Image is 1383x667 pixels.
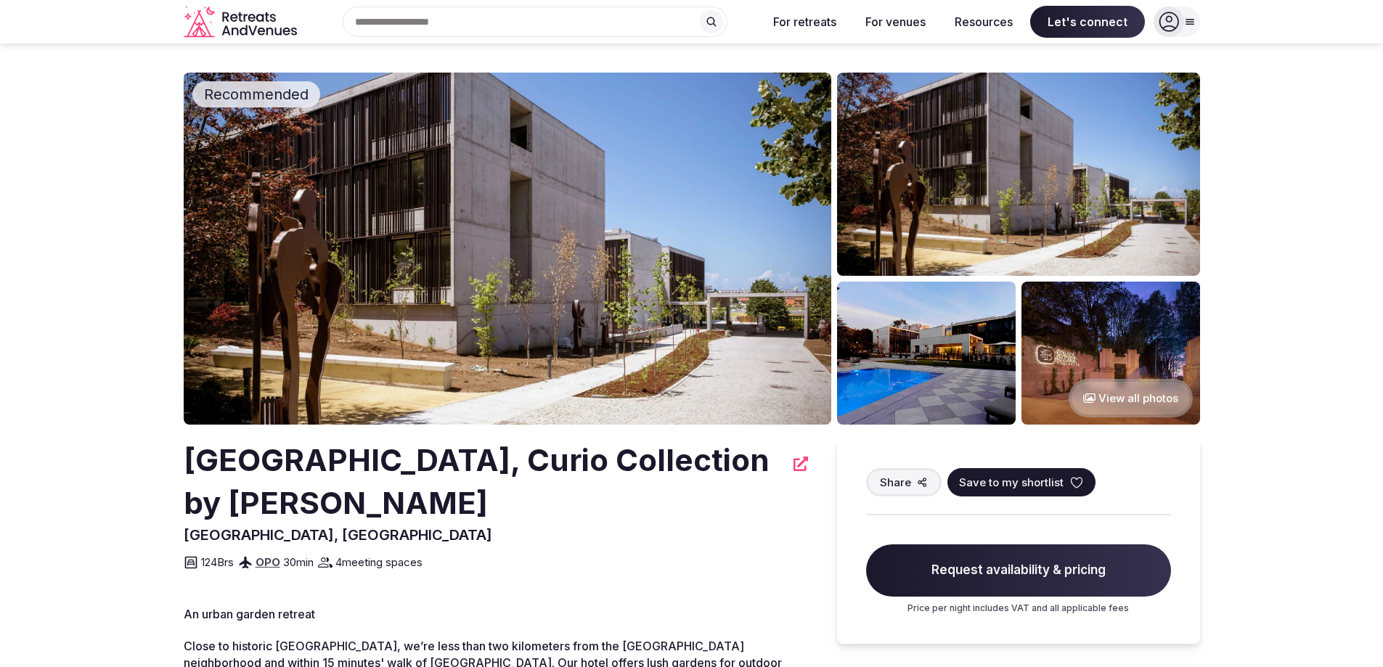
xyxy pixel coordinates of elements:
button: Resources [943,6,1024,38]
span: An urban garden retreat [184,607,315,621]
span: [GEOGRAPHIC_DATA], [GEOGRAPHIC_DATA] [184,526,492,544]
span: Recommended [198,84,314,105]
button: Save to my shortlist [947,468,1096,496]
span: Share [880,475,911,490]
img: Venue cover photo [184,73,831,425]
img: Venue gallery photo [1021,282,1200,425]
div: Recommended [192,81,320,107]
span: Save to my shortlist [959,475,1064,490]
span: 30 min [283,555,314,570]
h2: [GEOGRAPHIC_DATA], Curio Collection by [PERSON_NAME] [184,439,785,525]
span: 4 meeting spaces [335,555,423,570]
a: OPO [256,555,280,569]
button: For venues [854,6,937,38]
img: Venue gallery photo [837,282,1016,425]
button: Share [866,468,942,496]
p: Price per night includes VAT and all applicable fees [866,602,1171,615]
a: Visit the homepage [184,6,300,38]
span: 124 Brs [201,555,234,570]
svg: Retreats and Venues company logo [184,6,300,38]
button: For retreats [762,6,848,38]
span: Request availability & pricing [866,544,1171,597]
button: View all photos [1069,379,1193,417]
span: Let's connect [1030,6,1145,38]
img: Venue gallery photo [837,73,1200,276]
